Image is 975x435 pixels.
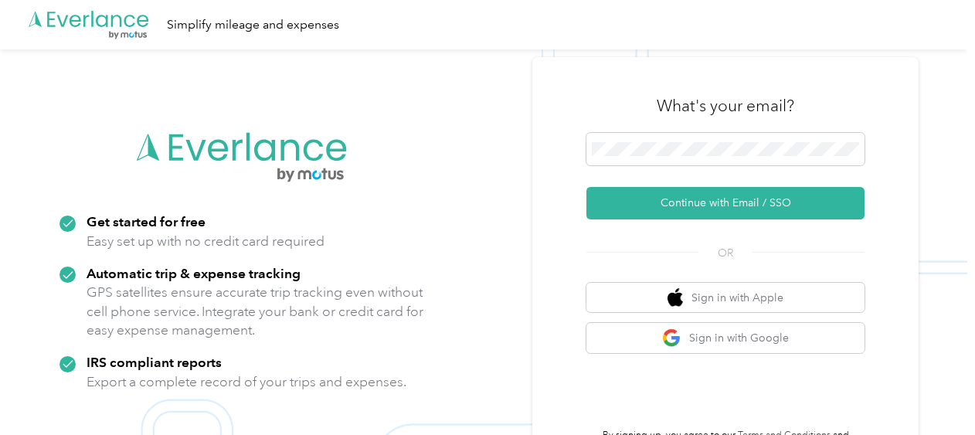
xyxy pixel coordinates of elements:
strong: Get started for free [87,213,206,229]
button: Continue with Email / SSO [586,187,865,219]
h3: What's your email? [657,95,794,117]
strong: IRS compliant reports [87,354,222,370]
span: OR [698,245,752,261]
div: Simplify mileage and expenses [167,15,339,35]
button: google logoSign in with Google [586,323,865,353]
img: google logo [662,328,681,348]
strong: Automatic trip & expense tracking [87,265,301,281]
p: Easy set up with no credit card required [87,232,324,251]
p: Export a complete record of your trips and expenses. [87,372,406,392]
p: GPS satellites ensure accurate trip tracking even without cell phone service. Integrate your bank... [87,283,424,340]
img: apple logo [668,288,683,308]
button: apple logoSign in with Apple [586,283,865,313]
